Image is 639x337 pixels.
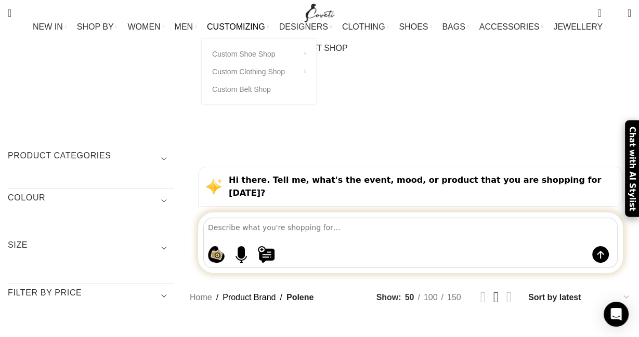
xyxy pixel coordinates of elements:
[611,10,619,18] span: 0
[212,80,306,98] a: Custom Belt Shop
[609,3,620,23] div: My Wishlist
[399,17,432,37] a: SHOES
[207,17,269,37] a: CUSTOMIZING
[303,43,348,53] span: GIFT SHOP
[212,63,306,80] a: Custom Clothing Shop
[77,17,118,37] a: SHOP BY
[127,17,164,37] a: WOMEN
[8,150,174,168] h3: Product categories
[3,17,636,59] div: Main navigation
[292,38,348,59] a: GIFT SHOP
[442,17,468,37] a: BAGS
[302,8,337,17] a: Site logo
[8,192,174,210] h3: COLOUR
[279,22,328,32] span: DESIGNERS
[399,22,428,32] span: SHOES
[553,17,606,37] a: JEWELLERY
[342,17,389,37] a: CLOTHING
[442,22,465,32] span: BAGS
[33,22,63,32] span: NEW IN
[33,17,67,37] a: NEW IN
[592,3,606,23] a: 0
[212,45,306,63] a: Custom Shoe Shop
[8,287,174,305] h3: Filter by price
[127,22,160,32] span: WOMEN
[479,22,540,32] span: ACCESSORIES
[598,5,606,13] span: 0
[175,22,193,32] span: MEN
[207,22,265,32] span: CUSTOMIZING
[342,22,385,32] span: CLOTHING
[175,17,197,37] a: MEN
[553,22,603,32] span: JEWELLERY
[604,302,629,327] div: Open Intercom Messenger
[3,3,17,23] a: Search
[8,239,174,257] h3: SIZE
[77,22,114,32] span: SHOP BY
[279,17,332,37] a: DESIGNERS
[479,17,543,37] a: ACCESSORIES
